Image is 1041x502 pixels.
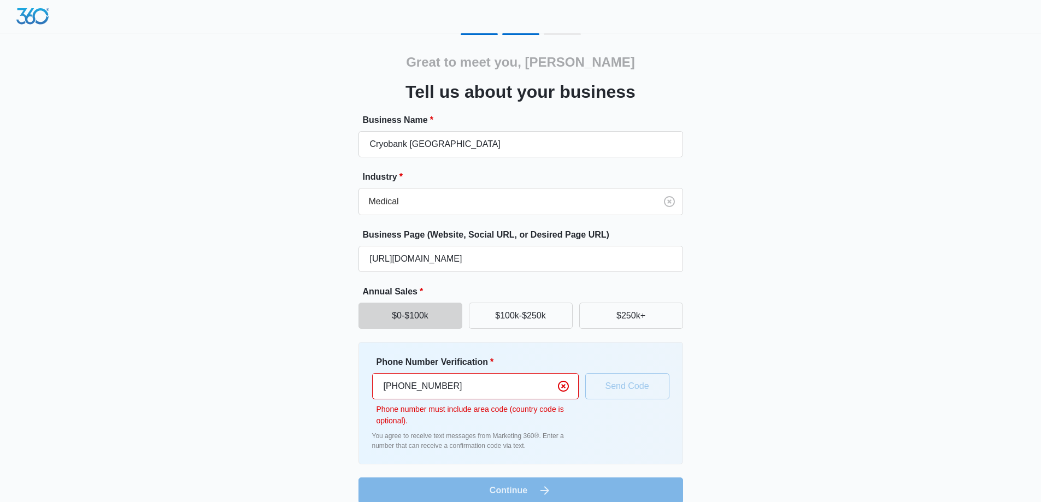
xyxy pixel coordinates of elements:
[377,356,583,369] label: Phone Number Verification
[363,285,687,298] label: Annual Sales
[358,246,683,272] input: e.g. janesplumbing.com
[358,131,683,157] input: e.g. Jane's Plumbing
[372,431,579,451] p: You agree to receive text messages from Marketing 360®. Enter a number that can receive a confirm...
[555,377,572,395] button: Clear
[661,193,678,210] button: Clear
[469,303,573,329] button: $100k-$250k
[377,404,579,427] p: Phone number must include area code (country code is optional).
[363,228,687,241] label: Business Page (Website, Social URL, or Desired Page URL)
[579,303,683,329] button: $250k+
[358,303,462,329] button: $0-$100k
[372,373,579,399] input: Ex. +1-555-555-5555
[363,170,687,184] label: Industry
[363,114,687,127] label: Business Name
[405,79,636,105] h3: Tell us about your business
[406,52,635,72] h2: Great to meet you, [PERSON_NAME]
